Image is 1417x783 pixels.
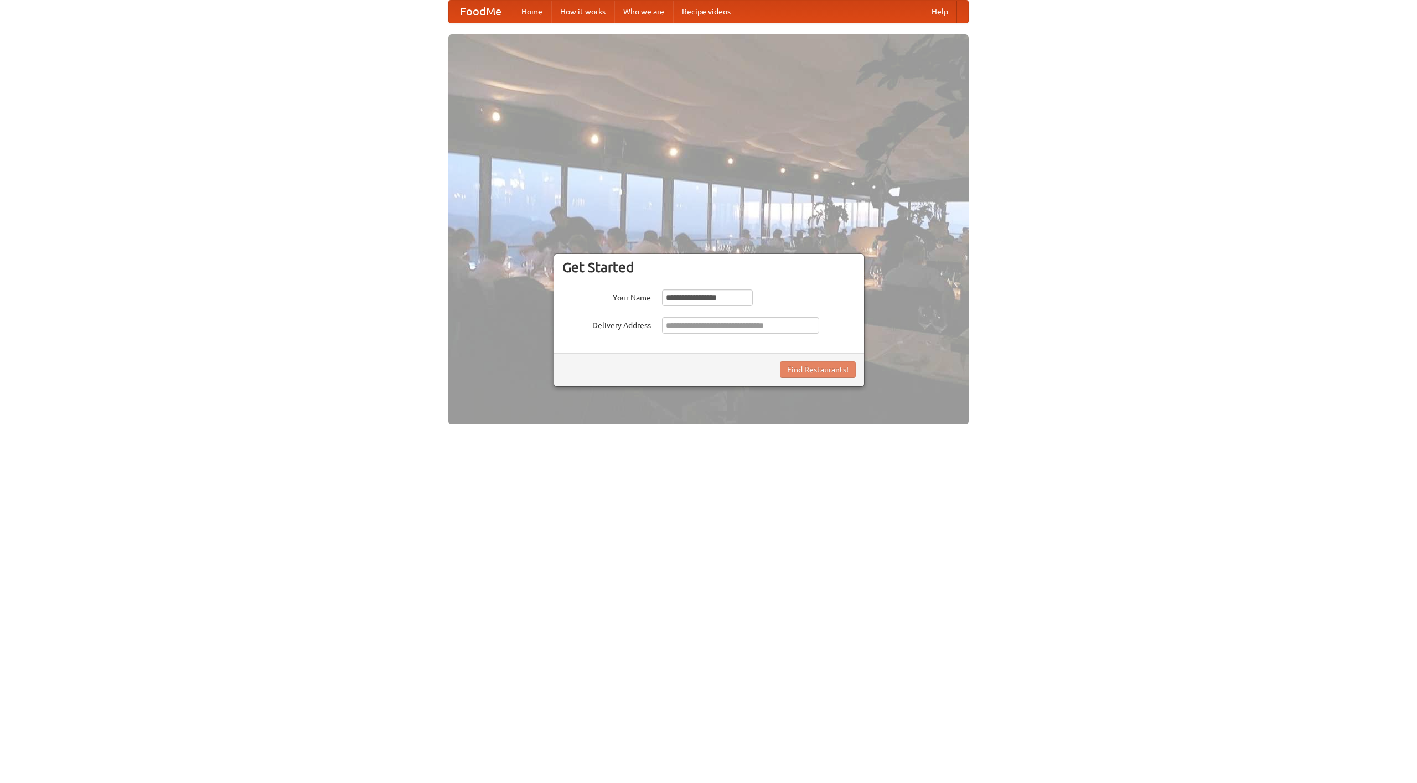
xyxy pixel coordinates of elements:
a: Recipe videos [673,1,739,23]
label: Delivery Address [562,317,651,331]
a: How it works [551,1,614,23]
button: Find Restaurants! [780,361,856,378]
a: Home [513,1,551,23]
label: Your Name [562,289,651,303]
h3: Get Started [562,259,856,276]
a: Who we are [614,1,673,23]
a: Help [923,1,957,23]
a: FoodMe [449,1,513,23]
